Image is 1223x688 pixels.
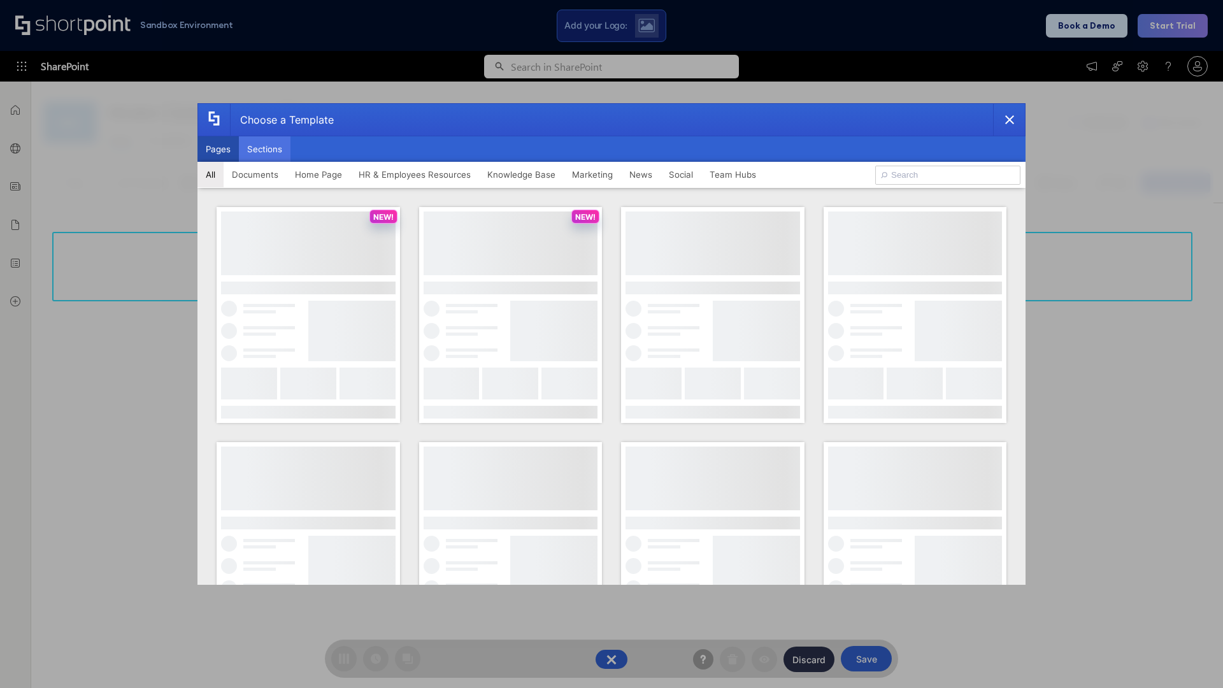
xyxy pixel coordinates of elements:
input: Search [875,166,1020,185]
button: All [197,162,224,187]
div: template selector [197,103,1026,585]
p: NEW! [373,212,394,222]
button: Pages [197,136,239,162]
button: Social [661,162,701,187]
button: Marketing [564,162,621,187]
iframe: Chat Widget [1159,627,1223,688]
p: NEW! [575,212,596,222]
button: Home Page [287,162,350,187]
button: HR & Employees Resources [350,162,479,187]
button: Documents [224,162,287,187]
button: News [621,162,661,187]
button: Team Hubs [701,162,764,187]
div: Choose a Template [230,104,334,136]
button: Knowledge Base [479,162,564,187]
button: Sections [239,136,290,162]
